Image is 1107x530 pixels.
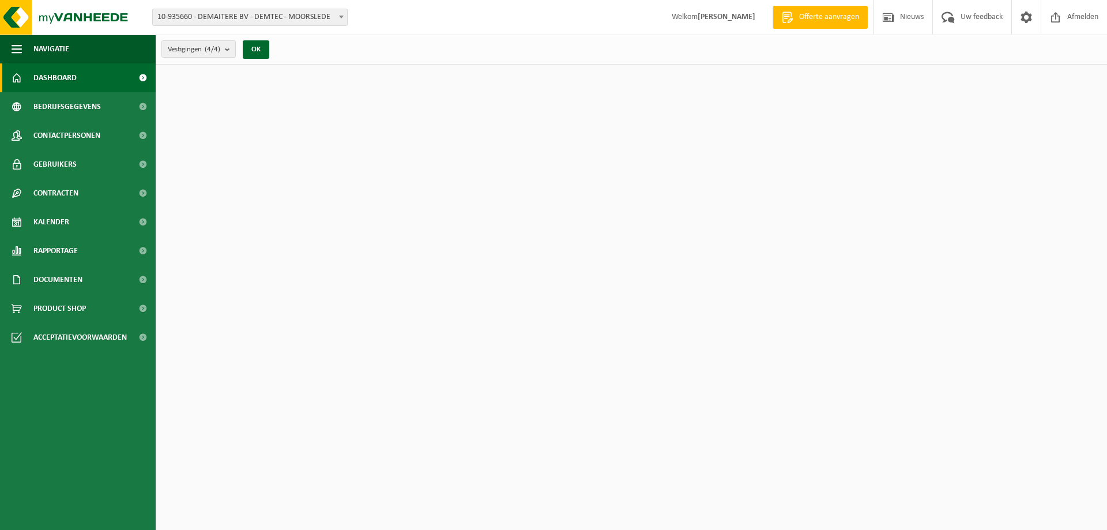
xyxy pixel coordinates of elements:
[33,121,100,150] span: Contactpersonen
[161,40,236,58] button: Vestigingen(4/4)
[243,40,269,59] button: OK
[33,150,77,179] span: Gebruikers
[33,63,77,92] span: Dashboard
[205,46,220,53] count: (4/4)
[33,208,69,236] span: Kalender
[33,92,101,121] span: Bedrijfsgegevens
[33,35,69,63] span: Navigatie
[153,9,347,25] span: 10-935660 - DEMAITERE BV - DEMTEC - MOORSLEDE
[168,41,220,58] span: Vestigingen
[773,6,868,29] a: Offerte aanvragen
[152,9,348,26] span: 10-935660 - DEMAITERE BV - DEMTEC - MOORSLEDE
[33,294,86,323] span: Product Shop
[33,265,82,294] span: Documenten
[796,12,862,23] span: Offerte aanvragen
[33,236,78,265] span: Rapportage
[698,13,755,21] strong: [PERSON_NAME]
[33,179,78,208] span: Contracten
[33,323,127,352] span: Acceptatievoorwaarden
